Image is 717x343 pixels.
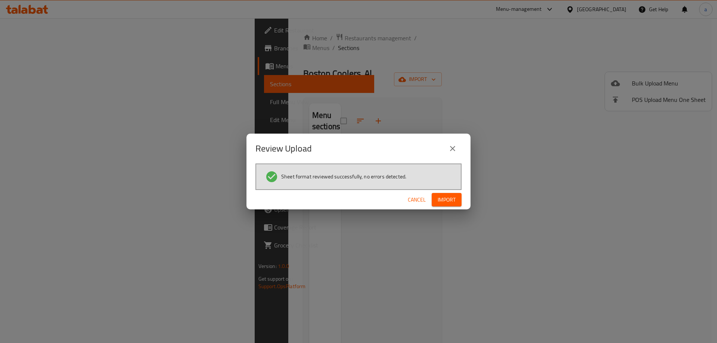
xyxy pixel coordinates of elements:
[281,173,406,180] span: Sheet format reviewed successfully, no errors detected.
[255,143,312,155] h2: Review Upload
[444,140,462,158] button: close
[405,193,429,207] button: Cancel
[438,195,456,205] span: Import
[408,195,426,205] span: Cancel
[432,193,462,207] button: Import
